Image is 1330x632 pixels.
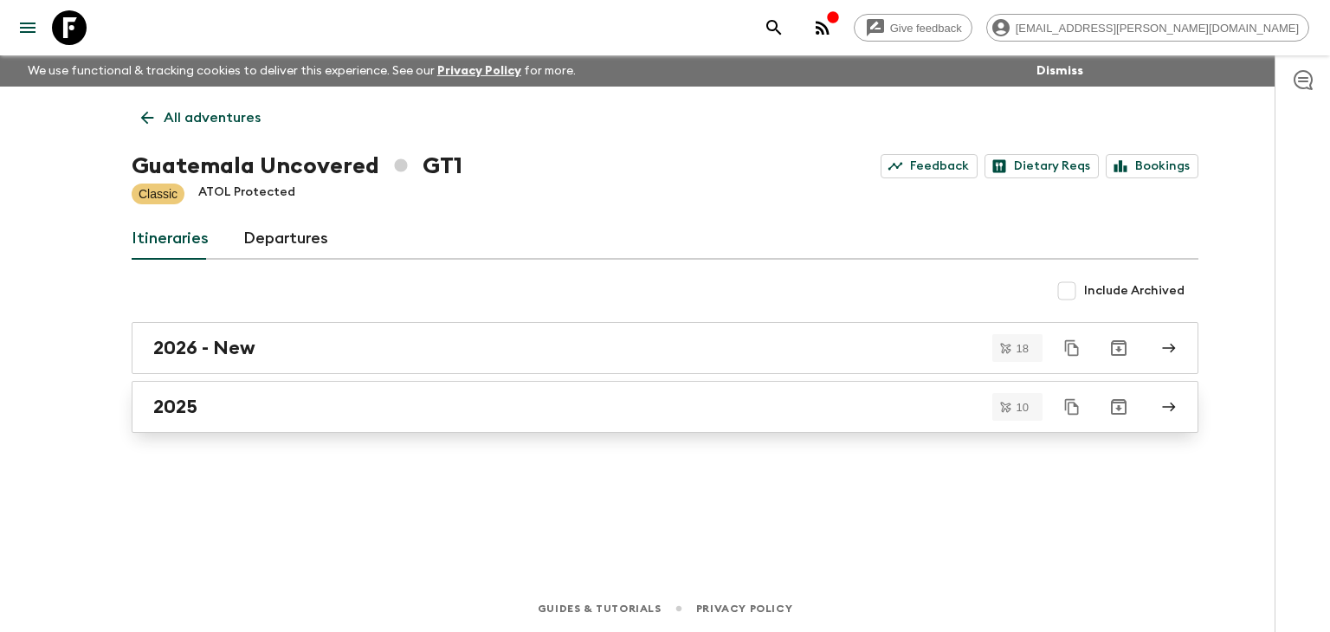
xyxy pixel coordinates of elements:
a: Give feedback [854,14,972,42]
button: Dismiss [1032,59,1088,83]
a: Guides & Tutorials [538,599,662,618]
a: Departures [243,218,328,260]
span: Include Archived [1084,282,1185,300]
button: Duplicate [1056,391,1088,422]
a: Feedback [881,154,978,178]
button: Duplicate [1056,332,1088,364]
button: Archive [1101,331,1136,365]
button: Archive [1101,390,1136,424]
a: Dietary Reqs [985,154,1099,178]
h2: 2026 - New [153,337,255,359]
span: 18 [1006,343,1039,354]
button: search adventures [757,10,791,45]
span: 10 [1006,402,1039,413]
a: 2026 - New [132,322,1198,374]
a: 2025 [132,381,1198,433]
span: Give feedback [881,22,972,35]
h1: Guatemala Uncovered GT1 [132,149,462,184]
a: Bookings [1106,154,1198,178]
a: Itineraries [132,218,209,260]
span: [EMAIL_ADDRESS][PERSON_NAME][DOMAIN_NAME] [1006,22,1308,35]
a: Privacy Policy [437,65,521,77]
button: menu [10,10,45,45]
div: [EMAIL_ADDRESS][PERSON_NAME][DOMAIN_NAME] [986,14,1309,42]
p: Classic [139,185,178,203]
a: All adventures [132,100,270,135]
h2: 2025 [153,396,197,418]
p: We use functional & tracking cookies to deliver this experience. See our for more. [21,55,583,87]
p: All adventures [164,107,261,128]
p: ATOL Protected [198,184,295,204]
a: Privacy Policy [696,599,792,618]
